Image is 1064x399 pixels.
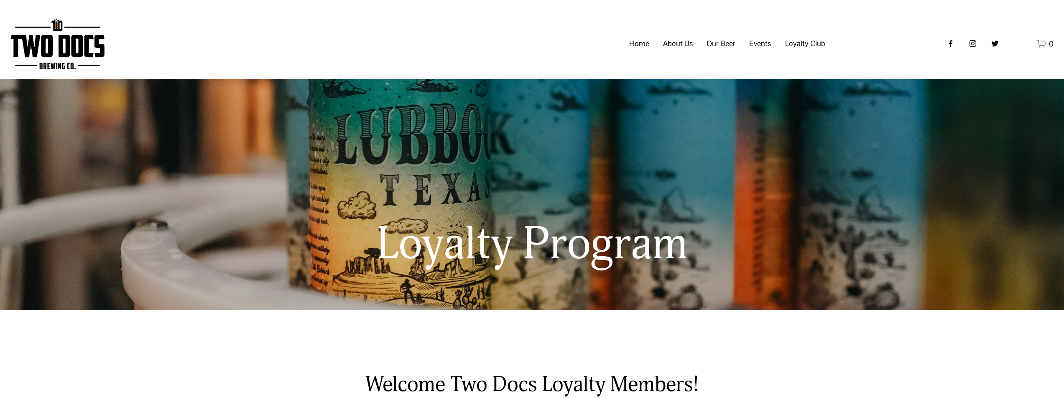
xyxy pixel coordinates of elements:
span: Our Beer [707,36,735,51]
a: folder dropdown [707,36,735,51]
a: Facebook [947,39,955,48]
a: Home [629,36,649,51]
span: Loyalty Club [785,36,825,51]
span: Events [749,36,771,51]
a: instagram-unauth [969,39,977,48]
h1: Loyalty Program [240,219,825,270]
a: folder dropdown [749,36,771,51]
a: twitter-unauth [991,39,999,48]
span: About Us [663,36,693,51]
span: 0 [1049,39,1054,49]
img: Two Docs Brewing Co. [10,18,104,69]
a: folder dropdown [785,36,825,51]
a: 0 items in cart [1036,39,1054,49]
h3: Welcome Two Docs Loyalty Members! [313,371,752,398]
a: folder dropdown [663,36,693,51]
